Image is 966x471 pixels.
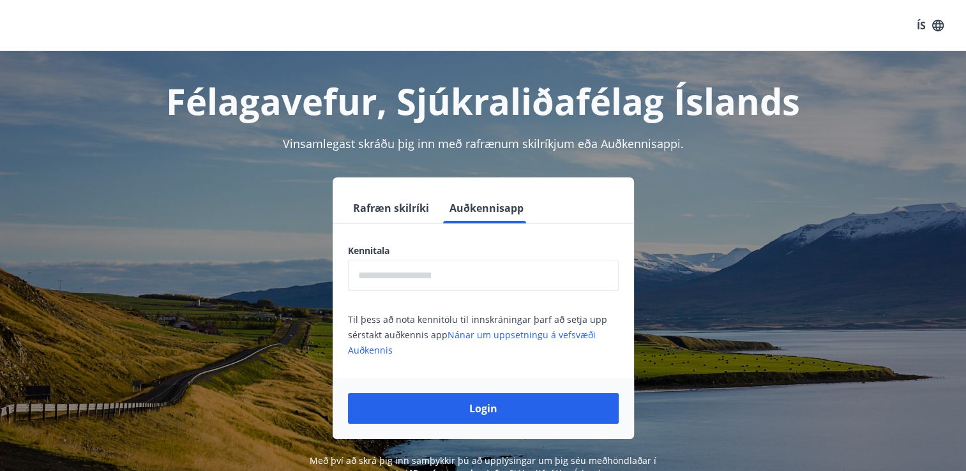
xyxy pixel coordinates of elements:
a: Nánar um uppsetningu á vefsvæði Auðkennis [348,329,596,356]
button: Auðkennisapp [444,193,529,223]
span: Til þess að nota kennitölu til innskráningar þarf að setja upp sérstakt auðkennis app [348,313,607,356]
label: Kennitala [348,244,619,257]
h1: Félagavefur, Sjúkraliðafélag Íslands [39,77,928,125]
button: Login [348,393,619,424]
span: Vinsamlegast skráðu þig inn með rafrænum skilríkjum eða Auðkennisappi. [283,136,684,151]
button: ÍS [910,14,951,37]
button: Rafræn skilríki [348,193,434,223]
